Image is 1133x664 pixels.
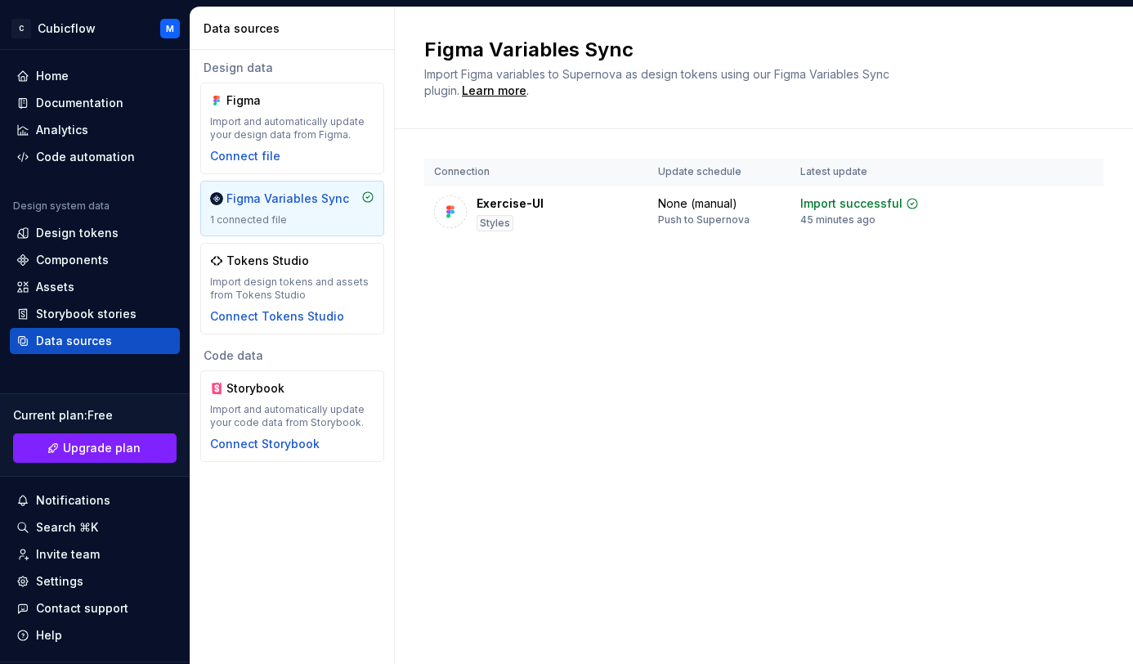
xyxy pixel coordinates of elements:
[462,83,526,99] a: Learn more
[424,37,1084,63] h2: Figma Variables Sync
[210,276,374,302] div: Import design tokens and assets from Tokens Studio
[226,380,305,397] div: Storybook
[36,149,135,165] div: Code automation
[36,333,112,349] div: Data sources
[63,440,141,456] span: Upgrade plan
[200,181,384,236] a: Figma Variables Sync1 connected file
[10,541,180,568] a: Invite team
[648,159,791,186] th: Update schedule
[36,306,137,322] div: Storybook stories
[477,215,513,231] div: Styles
[800,195,902,212] div: Import successful
[10,90,180,116] a: Documentation
[166,22,174,35] div: M
[200,370,384,462] a: StorybookImport and automatically update your code data from Storybook.Connect Storybook
[10,514,180,541] button: Search ⌘K
[36,492,110,509] div: Notifications
[36,95,123,111] div: Documentation
[10,274,180,300] a: Assets
[11,19,31,38] div: C
[210,115,374,141] div: Import and automatically update your design data from Figma.
[36,279,74,295] div: Assets
[38,20,96,37] div: Cubicflow
[36,252,109,268] div: Components
[10,117,180,143] a: Analytics
[36,225,119,241] div: Design tokens
[200,83,384,174] a: FigmaImport and automatically update your design data from Figma.Connect file
[477,195,544,212] div: Exercise-UI
[790,159,951,186] th: Latest update
[10,144,180,170] a: Code automation
[10,595,180,621] button: Contact support
[459,85,529,97] span: .
[36,546,100,563] div: Invite team
[13,407,177,424] div: Current plan : Free
[200,348,384,364] div: Code data
[204,20,387,37] div: Data sources
[13,200,110,213] div: Design system data
[800,213,875,227] div: 45 minutes ago
[210,308,344,325] button: Connect Tokens Studio
[658,195,737,212] div: None (manual)
[200,243,384,334] a: Tokens StudioImport design tokens and assets from Tokens StudioConnect Tokens Studio
[36,600,128,617] div: Contact support
[210,403,374,429] div: Import and automatically update your code data from Storybook.
[10,487,180,514] button: Notifications
[226,92,305,109] div: Figma
[200,60,384,76] div: Design data
[226,191,349,207] div: Figma Variables Sync
[10,220,180,246] a: Design tokens
[10,622,180,648] button: Help
[36,573,83,590] div: Settings
[3,11,186,46] button: CCubicflowM
[658,213,750,227] div: Push to Supernova
[10,63,180,89] a: Home
[36,627,62,644] div: Help
[210,213,374,227] div: 1 connected file
[226,253,309,269] div: Tokens Studio
[10,568,180,594] a: Settings
[10,328,180,354] a: Data sources
[36,68,69,84] div: Home
[210,436,320,452] button: Connect Storybook
[424,159,648,186] th: Connection
[10,247,180,273] a: Components
[424,67,893,97] span: Import Figma variables to Supernova as design tokens using our Figma Variables Sync plugin.
[10,301,180,327] a: Storybook stories
[13,433,177,463] a: Upgrade plan
[210,148,280,164] button: Connect file
[36,519,98,536] div: Search ⌘K
[36,122,88,138] div: Analytics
